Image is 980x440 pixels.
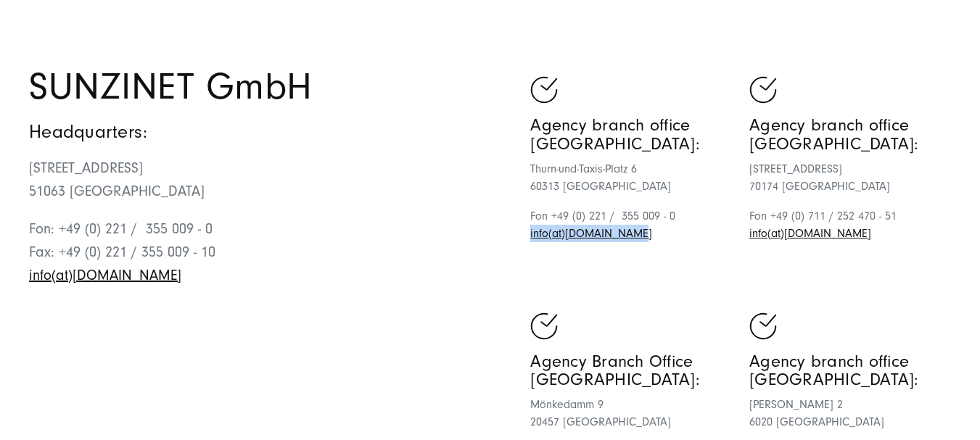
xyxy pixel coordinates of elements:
a: Schreiben Sie eine E-Mail an sunzinet [749,227,871,240]
p: [PERSON_NAME] 2 6020 [GEOGRAPHIC_DATA] [749,396,951,431]
p: Fon: +49 (0) 221 / 355 009 - 0 Fax: +49 (0) 221 / 355 009 - 10 [29,217,490,287]
h5: Agency branch office [GEOGRAPHIC_DATA]: [749,352,951,389]
p: Thurn-und-Taxis-Platz 6 60313 [GEOGRAPHIC_DATA] [530,160,732,195]
h5: Agency branch office [GEOGRAPHIC_DATA]: [749,116,951,152]
p: Fon +49 (0) 711 / 252 470 - 51 [749,207,951,242]
a: Schreiben Sie eine E-Mail an sunzinet [29,267,181,283]
a: Schreiben Sie eine E-Mail an sunzinet [530,227,652,240]
h5: Agency branch office [GEOGRAPHIC_DATA]: [530,116,732,152]
h4: Headquarters: [29,123,490,142]
p: Mönkedamm 9 20457 [GEOGRAPHIC_DATA] [530,396,732,431]
h1: SUNZINET GmbH [29,69,490,105]
p: [STREET_ADDRESS] 51063 [GEOGRAPHIC_DATA] [29,157,490,203]
p: Fon +49 (0) 221 / 355 009 - 0 [530,207,732,242]
p: [STREET_ADDRESS] 70174 [GEOGRAPHIC_DATA] [749,160,951,195]
h5: Agency Branch Office [GEOGRAPHIC_DATA]: [530,352,732,389]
